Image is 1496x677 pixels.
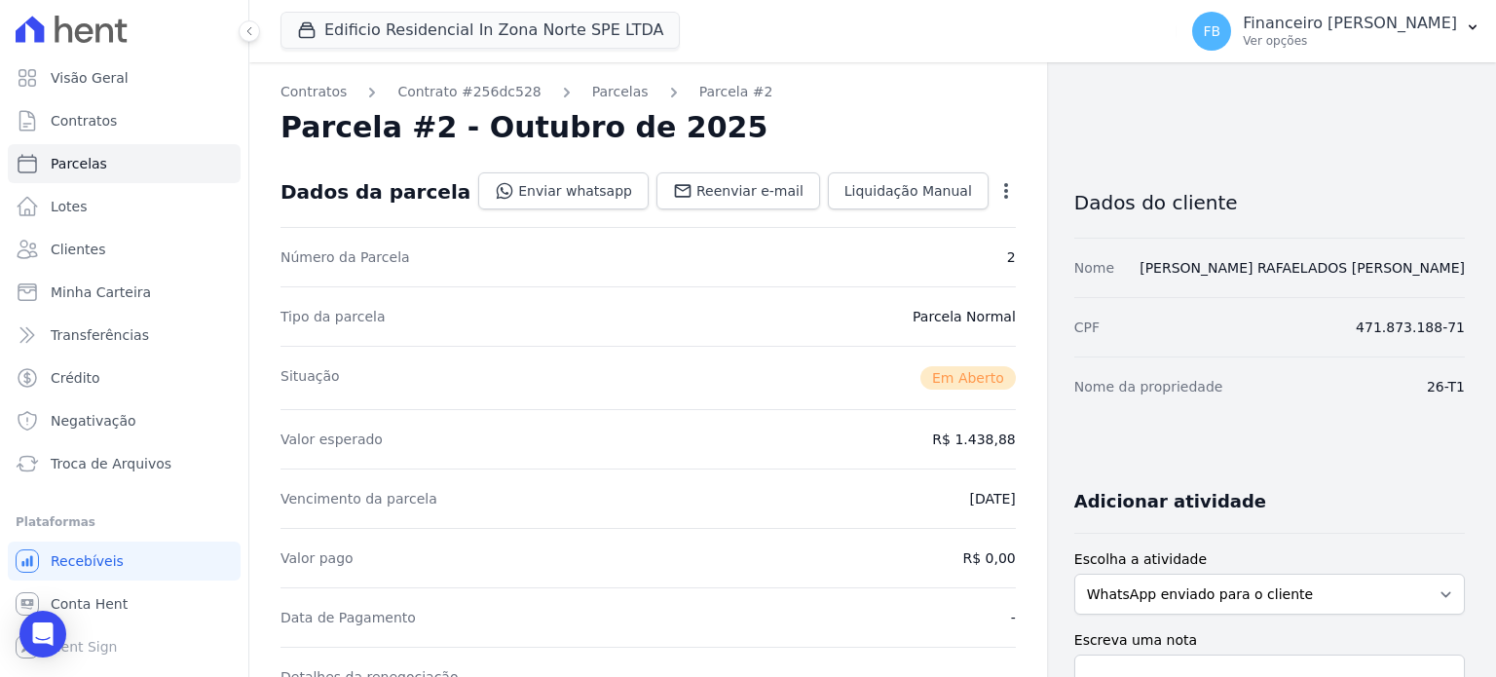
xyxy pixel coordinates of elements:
p: Ver opções [1243,33,1457,49]
span: Parcelas [51,154,107,173]
dt: Nome da propriedade [1074,377,1223,396]
span: Contratos [51,111,117,131]
a: Recebíveis [8,542,241,581]
button: Edificio Residencial In Zona Norte SPE LTDA [280,12,680,49]
a: Clientes [8,230,241,269]
dt: Valor esperado [280,430,383,449]
dd: Parcela Normal [913,307,1016,326]
a: Parcela #2 [699,82,773,102]
a: Reenviar e-mail [656,172,820,209]
a: Lotes [8,187,241,226]
span: Visão Geral [51,68,129,88]
dd: R$ 0,00 [963,548,1016,568]
nav: Breadcrumb [280,82,1016,102]
dt: Tipo da parcela [280,307,386,326]
div: Open Intercom Messenger [19,611,66,658]
a: [PERSON_NAME] RAFAELADOS [PERSON_NAME] [1140,260,1465,276]
span: Recebíveis [51,551,124,571]
span: Crédito [51,368,100,388]
h3: Adicionar atividade [1074,490,1266,513]
span: Troca de Arquivos [51,454,171,473]
a: Contrato #256dc528 [397,82,541,102]
div: Dados da parcela [280,180,470,204]
div: Plataformas [16,510,233,534]
p: Financeiro [PERSON_NAME] [1243,14,1457,33]
a: Enviar whatsapp [478,172,649,209]
dd: - [1011,608,1016,627]
span: Minha Carteira [51,282,151,302]
span: Clientes [51,240,105,259]
a: Visão Geral [8,58,241,97]
span: Negativação [51,411,136,431]
a: Parcelas [592,82,649,102]
label: Escreva uma nota [1074,630,1465,651]
span: Lotes [51,197,88,216]
dt: CPF [1074,318,1100,337]
span: Reenviar e-mail [696,181,804,201]
span: Conta Hent [51,594,128,614]
span: Em Aberto [920,366,1016,390]
span: FB [1203,24,1220,38]
a: Contratos [8,101,241,140]
dt: Número da Parcela [280,247,410,267]
dd: [DATE] [969,489,1015,508]
dd: 471.873.188-71 [1356,318,1465,337]
a: Transferências [8,316,241,355]
label: Escolha a atividade [1074,549,1465,570]
a: Minha Carteira [8,273,241,312]
a: Liquidação Manual [828,172,989,209]
dd: 2 [1007,247,1016,267]
a: Crédito [8,358,241,397]
span: Liquidação Manual [844,181,972,201]
h3: Dados do cliente [1074,191,1465,214]
dd: R$ 1.438,88 [932,430,1015,449]
dt: Nome [1074,258,1114,278]
a: Negativação [8,401,241,440]
dt: Vencimento da parcela [280,489,437,508]
dt: Valor pago [280,548,354,568]
a: Contratos [280,82,347,102]
span: Transferências [51,325,149,345]
a: Parcelas [8,144,241,183]
a: Conta Hent [8,584,241,623]
button: FB Financeiro [PERSON_NAME] Ver opções [1177,4,1496,58]
a: Troca de Arquivos [8,444,241,483]
dt: Situação [280,366,340,390]
dd: 26-T1 [1427,377,1465,396]
h2: Parcela #2 - Outubro de 2025 [280,110,767,145]
dt: Data de Pagamento [280,608,416,627]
